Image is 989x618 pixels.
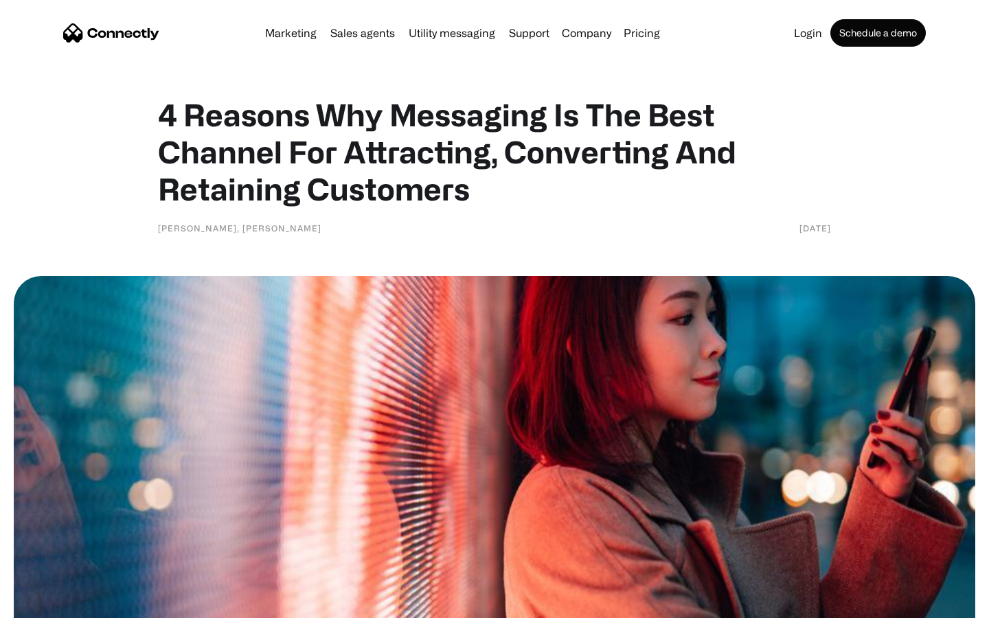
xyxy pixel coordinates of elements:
a: Login [788,27,828,38]
a: Sales agents [325,27,400,38]
div: [PERSON_NAME], [PERSON_NAME] [158,221,321,235]
a: Pricing [618,27,666,38]
a: home [63,23,159,43]
div: [DATE] [799,221,831,235]
a: Schedule a demo [830,19,926,47]
a: Support [503,27,555,38]
a: Utility messaging [403,27,501,38]
div: Company [558,23,615,43]
ul: Language list [27,594,82,613]
h1: 4 Reasons Why Messaging Is The Best Channel For Attracting, Converting And Retaining Customers [158,96,831,207]
div: Company [562,23,611,43]
aside: Language selected: English [14,594,82,613]
a: Marketing [260,27,322,38]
